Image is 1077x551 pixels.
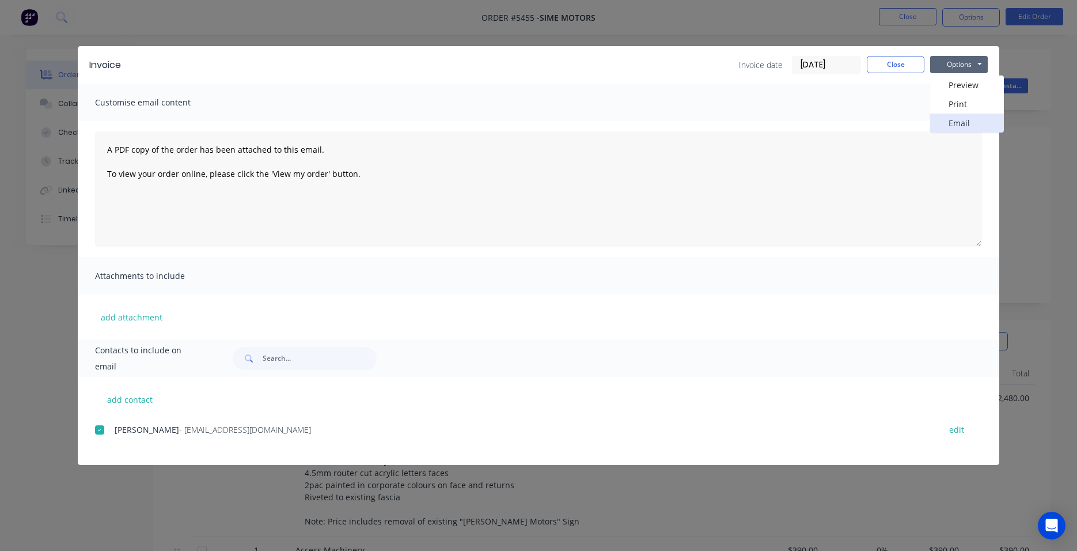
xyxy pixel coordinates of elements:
[942,422,971,437] button: edit
[263,347,377,370] input: Search...
[95,308,168,326] button: add attachment
[1038,512,1065,539] div: Open Intercom Messenger
[867,56,924,73] button: Close
[179,424,311,435] span: - [EMAIL_ADDRESS][DOMAIN_NAME]
[930,56,988,73] button: Options
[930,76,1004,95] button: Preview
[930,114,1004,133] button: Email
[95,391,164,408] button: add contact
[95,131,982,247] textarea: A PDF copy of the order has been attached to this email. To view your order online, please click ...
[739,59,783,71] span: Invoice date
[95,268,222,284] span: Attachments to include
[89,58,121,72] div: Invoice
[115,424,179,435] span: [PERSON_NAME]
[95,95,222,111] span: Customise email content
[930,95,1004,114] button: Print
[95,342,204,375] span: Contacts to include on email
